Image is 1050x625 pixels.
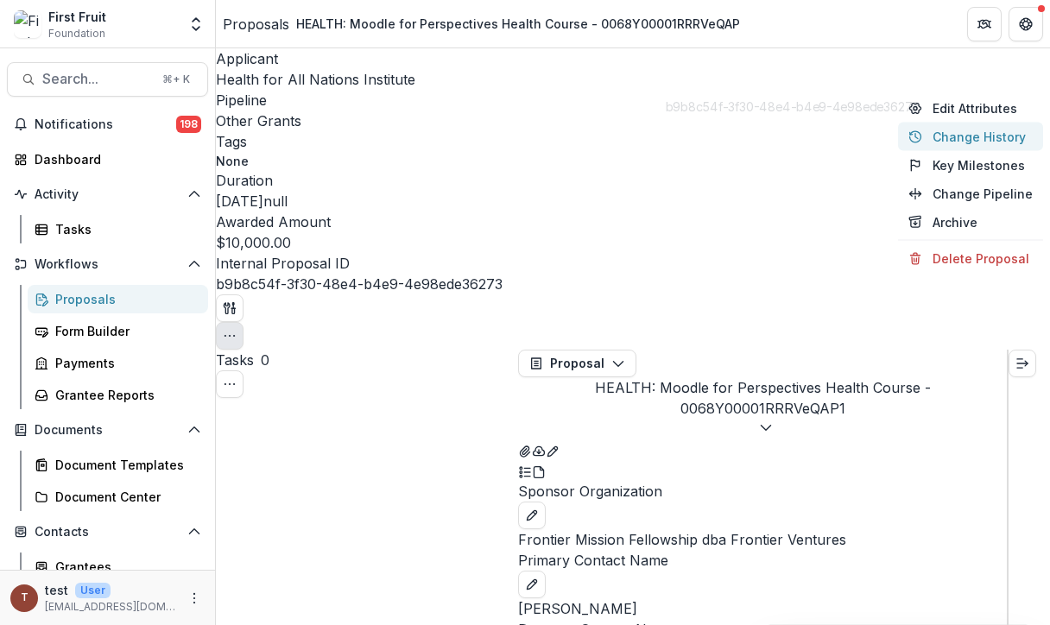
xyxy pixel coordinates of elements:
a: Dashboard [7,145,208,174]
p: b9b8c54f-3f30-48e4-b4e9-4e98ede36273 [216,274,503,294]
div: ⌘ + K [159,70,193,89]
p: User [75,583,111,598]
button: PDF view [532,460,546,481]
p: Sponsor Organization [518,481,1007,502]
div: HEALTH: Moodle for Perspectives Health Course - 0068Y00001RRRVeQAP [296,15,740,33]
div: Payments [55,354,194,372]
a: Health for All Nations Institute [216,71,415,88]
span: Notifications [35,117,176,132]
p: None [216,152,249,170]
div: Tasks [55,220,194,238]
button: Get Help [1009,7,1043,41]
span: Documents [35,423,180,438]
a: Grantees [28,552,208,581]
a: Document Center [28,483,208,511]
h3: Tasks [216,350,254,370]
p: [EMAIL_ADDRESS][DOMAIN_NAME] [45,599,177,615]
button: View Attached Files [518,439,532,460]
div: Document Templates [55,456,194,474]
a: Document Templates [28,451,208,479]
p: Applicant [216,48,1050,69]
button: edit [518,571,546,598]
p: [PERSON_NAME] [518,598,1007,619]
button: Expand right [1009,350,1036,377]
p: Awarded Amount [216,211,1050,232]
div: test [21,592,28,603]
button: Notifications198 [7,110,208,138]
a: Payments [28,349,208,377]
span: Workflows [35,257,180,272]
button: Open Activity [7,180,208,208]
span: Foundation [48,26,105,41]
div: First Fruit [48,8,106,26]
button: edit [518,502,546,529]
span: Search... [42,71,152,87]
p: Tags [216,131,1050,152]
button: Proposal [518,350,636,377]
button: Open Contacts [7,518,208,546]
p: $10,000.00 [216,232,291,253]
button: Edit as form [546,439,560,460]
a: Proposals [223,14,289,35]
a: Grantee Reports [28,381,208,409]
button: Toggle View Cancelled Tasks [216,370,244,398]
a: Proposals [28,285,208,313]
div: b9b8c54f-3f30-48e4-b4e9-4e98ede36273 [666,98,920,116]
p: [DATE]null [216,191,288,211]
button: Partners [967,7,1002,41]
div: Dashboard [35,150,194,168]
span: 198 [176,116,201,133]
p: Other Grants [216,110,301,131]
div: Document Center [55,488,194,506]
button: Open Workflows [7,250,208,278]
span: Contacts [35,525,180,540]
button: Search... [7,62,208,97]
div: Form Builder [55,322,194,340]
a: Form Builder [28,317,208,345]
p: Frontier Mission Fellowship dba Frontier Ventures [518,529,1007,550]
a: Tasks [28,215,208,243]
p: test [45,581,68,599]
div: Proposals [55,290,194,308]
button: HEALTH: Moodle for Perspectives Health Course - 0068Y00001RRRVeQAP1 [518,377,1007,439]
p: Pipeline [216,90,1050,110]
button: More [184,588,205,609]
img: First Fruit [14,10,41,38]
button: Open entity switcher [184,7,208,41]
div: Grantees [55,558,194,576]
button: Plaintext view [518,460,532,481]
nav: breadcrumb [223,11,747,36]
div: Grantee Reports [55,386,194,404]
p: Duration [216,170,1050,191]
button: Open Documents [7,416,208,444]
span: Activity [35,187,180,202]
p: Primary Contact Name [518,550,1007,571]
p: Internal Proposal ID [216,253,1050,274]
span: 0 [261,351,269,369]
